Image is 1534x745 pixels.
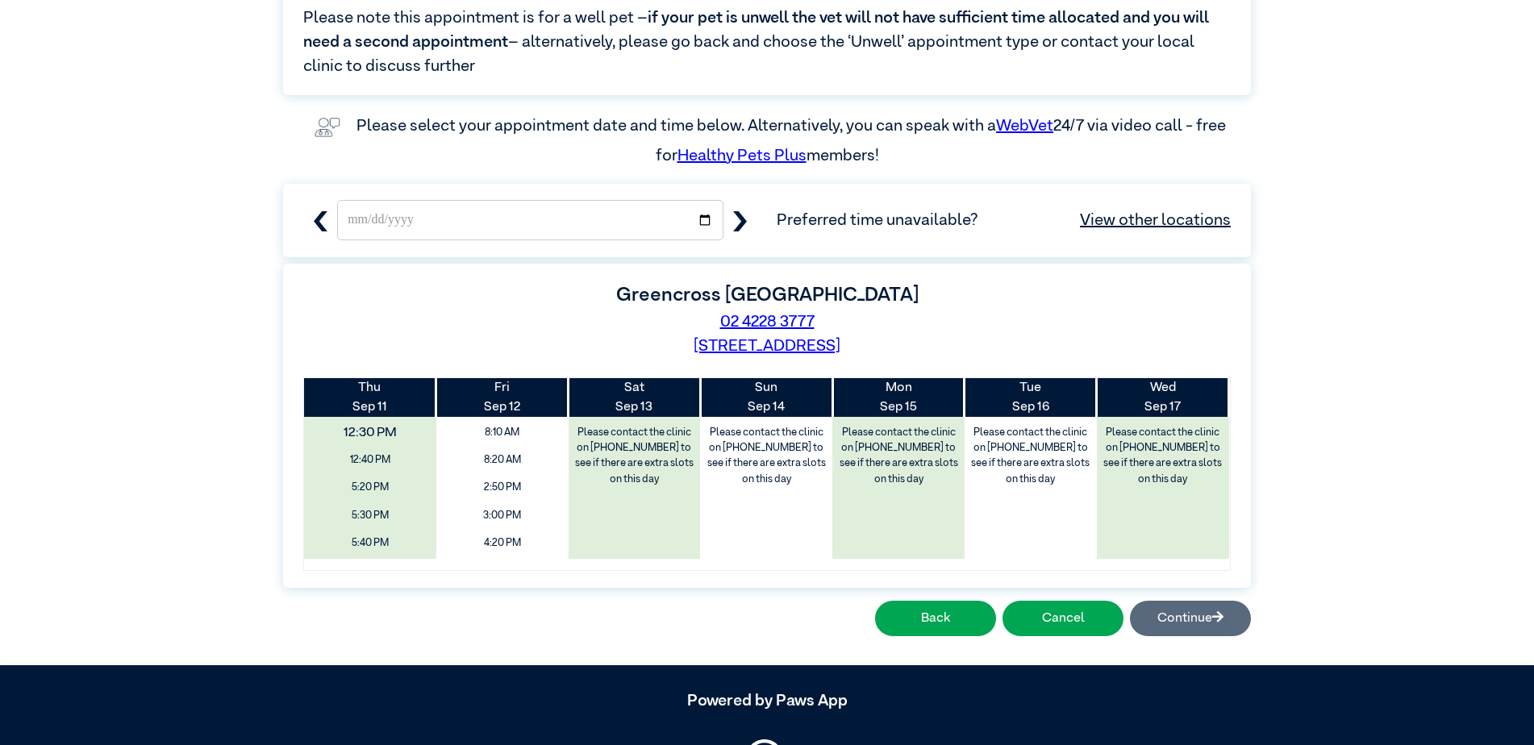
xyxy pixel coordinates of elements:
[442,504,563,527] span: 3:00 PM
[1080,208,1231,232] a: View other locations
[304,378,436,417] th: Sep 11
[356,118,1229,163] label: Please select your appointment date and time below. Alternatively, you can speak with a 24/7 via ...
[700,378,832,417] th: Sep 14
[996,118,1053,134] a: WebVet
[308,111,347,144] img: vet
[1097,378,1229,417] th: Sep 17
[1003,601,1123,636] button: Cancel
[720,314,815,330] a: 02 4228 3777
[702,421,831,491] label: Please contact the clinic on [PHONE_NUMBER] to see if there are extra slots on this day
[303,6,1231,78] span: Please note this appointment is for a well pet – – alternatively, please go back and choose the ‘...
[436,378,569,417] th: Sep 12
[303,10,1209,50] span: if your pet is unwell the vet will not have sufficient time allocated and you will need a second ...
[832,378,965,417] th: Sep 15
[292,418,449,448] span: 12:30 PM
[310,504,431,527] span: 5:30 PM
[310,476,431,499] span: 5:20 PM
[966,421,1095,491] label: Please contact the clinic on [PHONE_NUMBER] to see if there are extra slots on this day
[677,148,807,164] a: Healthy Pets Plus
[570,421,699,491] label: Please contact the clinic on [PHONE_NUMBER] to see if there are extra slots on this day
[616,285,919,305] label: Greencross [GEOGRAPHIC_DATA]
[694,338,840,354] a: [STREET_ADDRESS]
[569,378,701,417] th: Sep 13
[875,601,996,636] button: Back
[1098,421,1228,491] label: Please contact the clinic on [PHONE_NUMBER] to see if there are extra slots on this day
[442,448,563,472] span: 8:20 AM
[834,421,963,491] label: Please contact the clinic on [PHONE_NUMBER] to see if there are extra slots on this day
[283,691,1251,710] h5: Powered by Paws App
[310,531,431,555] span: 5:40 PM
[310,448,431,472] span: 12:40 PM
[965,378,1097,417] th: Sep 16
[442,531,563,555] span: 4:20 PM
[442,421,563,444] span: 8:10 AM
[442,476,563,499] span: 2:50 PM
[777,208,1231,232] span: Preferred time unavailable?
